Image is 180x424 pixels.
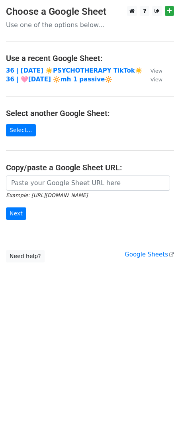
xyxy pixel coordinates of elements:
[6,21,174,29] p: Use one of the options below...
[6,124,36,136] a: Select...
[151,68,162,74] small: View
[6,207,26,220] input: Next
[6,163,174,172] h4: Copy/paste a Google Sheet URL:
[6,108,174,118] h4: Select another Google Sheet:
[143,76,162,83] a: View
[6,192,88,198] small: Example: [URL][DOMAIN_NAME]
[6,53,174,63] h4: Use a recent Google Sheet:
[6,67,143,74] a: 36 | [DATE] ☀️PSYCHOTHERAPY TikTok☀️
[6,6,174,18] h3: Choose a Google Sheet
[143,67,162,74] a: View
[6,176,170,191] input: Paste your Google Sheet URL here
[125,251,174,258] a: Google Sheets
[6,76,112,83] a: 36 | 🩷[DATE] 🔆mh 1 passive🔆
[6,250,45,262] a: Need help?
[151,77,162,83] small: View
